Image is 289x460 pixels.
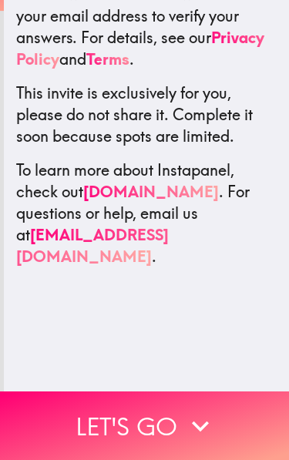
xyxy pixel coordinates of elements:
[83,182,219,201] a: [DOMAIN_NAME]
[16,159,277,267] p: To learn more about Instapanel, check out . For questions or help, email us at .
[86,49,129,69] a: Terms
[16,225,169,266] a: [EMAIL_ADDRESS][DOMAIN_NAME]
[16,82,277,147] p: This invite is exclusively for you, please do not share it. Complete it soon because spots are li...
